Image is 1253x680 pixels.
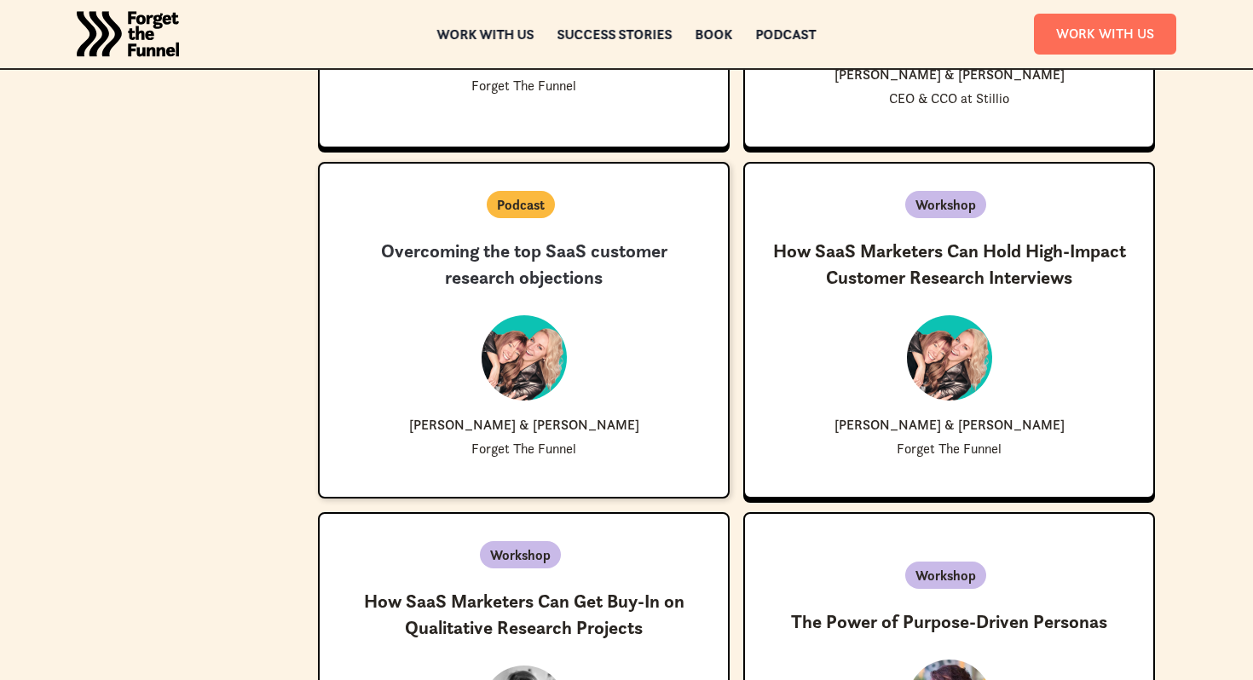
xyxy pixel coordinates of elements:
p: Workshop [490,545,551,565]
p: [PERSON_NAME] & [PERSON_NAME] [834,418,1065,431]
a: Success Stories [557,28,673,40]
p: [PERSON_NAME] & [PERSON_NAME] [409,418,639,431]
p: Podcast [497,194,545,215]
a: Book [696,28,733,40]
h3: The Power of Purpose-Driven Personas [791,609,1107,636]
a: WorkshopHow SaaS Marketers Can Hold High-Impact Customer Research Interviews[PERSON_NAME] & [PERS... [743,162,1155,498]
p: Workshop [915,194,976,215]
a: Work With Us [1034,14,1176,54]
p: CEO & CCO at Stillio [889,91,1009,106]
p: Forget The Funnel [471,78,576,93]
a: Podcast [756,28,817,40]
p: [PERSON_NAME] & [PERSON_NAME] [834,67,1065,81]
p: Forget The Funnel [471,441,576,456]
p: Forget The Funnel [897,441,1002,456]
h3: Overcoming the top SaaS customer research objections [347,239,701,291]
h3: How SaaS Marketers Can Get Buy-In on Qualitative Research Projects [347,589,701,642]
h3: How SaaS Marketers Can Hold High-Impact Customer Research Interviews [772,239,1126,291]
p: Workshop [915,565,976,585]
a: Work with us [437,28,534,40]
a: PodcastOvercoming the top SaaS customer research objections[PERSON_NAME] & [PERSON_NAME]Forget Th... [318,162,730,498]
